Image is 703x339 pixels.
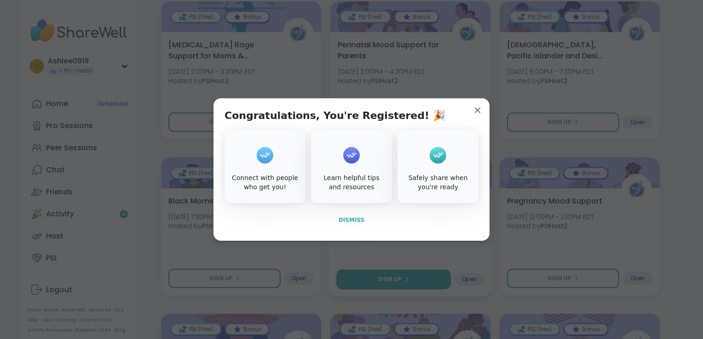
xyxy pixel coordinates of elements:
button: Dismiss [225,210,478,230]
span: Dismiss [339,217,364,223]
div: Safely share when you're ready [399,174,477,192]
h1: Congratulations, You're Registered! 🎉 [225,109,445,122]
div: Learn helpful tips and resources [313,174,390,192]
div: Connect with people who get you! [226,174,304,192]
